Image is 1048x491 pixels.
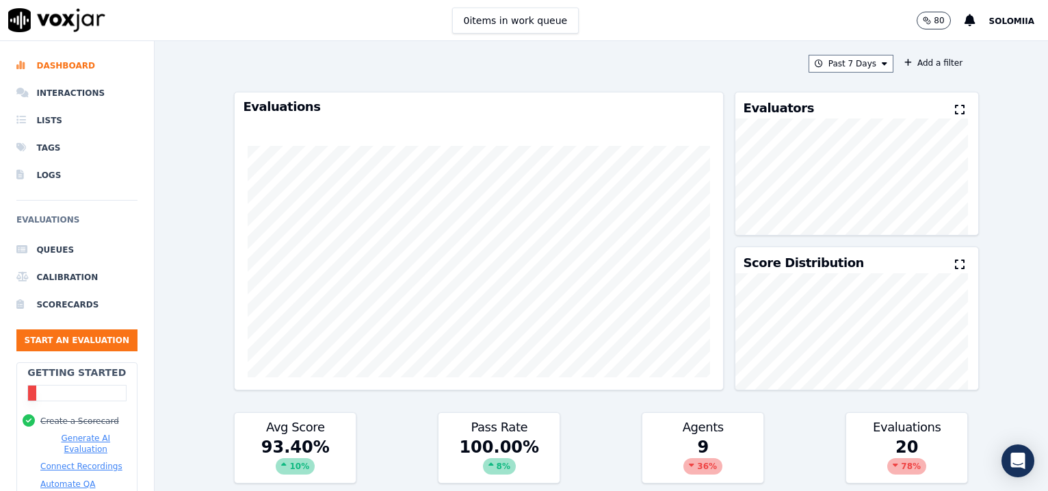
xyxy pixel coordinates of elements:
p: 80 [934,15,944,26]
div: 10 % [276,458,315,475]
a: Queues [16,236,137,264]
div: 100.00 % [438,436,560,483]
a: Logs [16,162,137,189]
button: Automate QA [40,479,95,490]
h3: Evaluations [243,101,714,113]
h3: Avg Score [243,421,348,433]
div: 20 [846,436,967,483]
div: 78 % [887,458,926,475]
button: 80 [917,12,964,29]
button: Start an Evaluation [16,329,137,351]
div: 93.40 % [235,436,356,483]
button: Create a Scorecard [40,416,119,427]
button: Add a filter [899,55,968,71]
h2: Getting Started [27,366,126,379]
a: Lists [16,107,137,134]
a: Tags [16,134,137,162]
a: Dashboard [16,52,137,79]
div: 8 % [483,458,516,475]
img: voxjar logo [8,8,105,32]
div: 9 [642,436,763,483]
div: Open Intercom Messenger [1001,444,1034,477]
button: 0items in work queue [452,8,579,34]
div: 36 % [683,458,722,475]
h3: Agents [651,421,755,433]
a: Calibration [16,264,137,291]
h3: Evaluations [854,421,959,433]
h3: Evaluators [744,102,814,114]
button: Past 7 Days [809,55,893,73]
button: Generate AI Evaluation [40,433,131,455]
button: 80 [917,12,950,29]
button: Connect Recordings [40,461,122,472]
h3: Pass Rate [447,421,551,433]
button: Solomiia [989,12,1048,29]
span: Solomiia [989,16,1034,26]
h6: Evaluations [16,212,137,236]
h3: Score Distribution [744,257,864,269]
a: Scorecards [16,291,137,318]
a: Interactions [16,79,137,107]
